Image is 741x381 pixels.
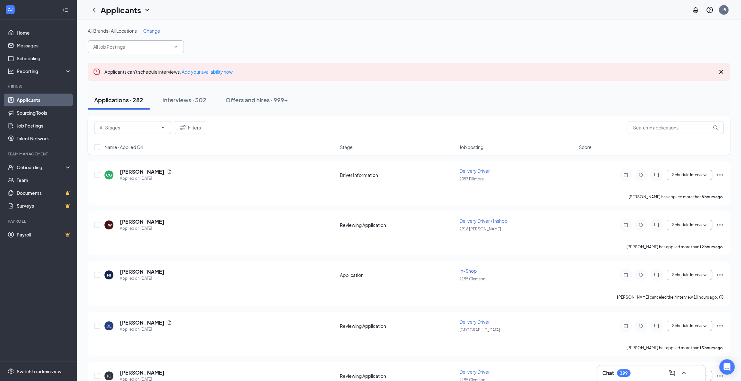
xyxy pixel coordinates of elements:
[17,199,71,212] a: SurveysCrown
[93,68,101,76] svg: Error
[617,294,724,301] div: [PERSON_NAME] canceled their interview 10 hours ago.
[144,6,151,14] svg: ChevronDown
[622,172,630,178] svg: Note
[90,6,98,14] svg: ChevronLeft
[667,368,677,378] button: ComposeMessage
[143,28,160,34] span: Change
[17,174,71,186] a: Team
[692,6,699,14] svg: Notifications
[161,125,166,130] svg: ChevronDown
[459,277,485,281] span: 2195 Clemson
[653,323,660,328] svg: ActiveChat
[626,345,724,351] p: [PERSON_NAME] has applied more than .
[459,168,490,174] span: Delivery Driver
[459,177,484,181] span: 2093 Fillmore
[459,327,500,332] span: [GEOGRAPHIC_DATA]
[629,194,724,200] p: [PERSON_NAME] has applied more than .
[716,221,724,229] svg: Ellipses
[17,164,66,170] div: Onboarding
[167,320,172,325] svg: Document
[101,4,141,15] h1: Applicants
[690,368,700,378] button: Minimize
[706,6,713,14] svg: QuestionInfo
[104,144,143,150] span: Name · Applied On
[667,270,712,280] button: Schedule Interview
[622,222,630,228] svg: Note
[8,68,14,74] svg: Analysis
[620,370,628,376] div: 199
[637,272,645,277] svg: Tag
[602,369,614,377] h3: Chat
[8,368,14,375] svg: Settings
[691,369,699,377] svg: Minimize
[716,322,724,330] svg: Ellipses
[719,294,724,300] svg: Info
[100,124,158,131] input: All Stages
[340,323,456,329] div: Reviewing Application
[120,218,164,225] h5: [PERSON_NAME]
[17,68,72,74] div: Reporting
[120,225,164,232] div: Applied on [DATE]
[667,321,712,331] button: Schedule Interview
[182,69,233,75] a: Add your availability now
[653,272,660,277] svg: ActiveChat
[719,359,735,375] div: Open Intercom Messenger
[62,7,68,13] svg: Collapse
[459,227,501,231] span: 2916 [PERSON_NAME]
[93,43,171,50] input: All Job Postings
[17,368,62,375] div: Switch to admin view
[626,244,724,250] p: [PERSON_NAME] has applied more than .
[653,172,660,178] svg: ActiveChat
[637,323,645,328] svg: Tag
[104,69,233,75] span: Applicants can't schedule interviews.
[106,172,112,178] div: CG
[340,373,456,379] div: Reviewing Application
[162,96,206,104] div: Interviews · 302
[8,219,70,224] div: Payroll
[106,323,111,329] div: DE
[340,144,353,150] span: Stage
[716,372,724,380] svg: Ellipses
[637,222,645,228] svg: Tag
[622,272,630,277] svg: Note
[628,121,724,134] input: Search in applications
[340,172,456,178] div: Driver Information
[107,272,111,278] div: NI
[17,106,71,119] a: Sourcing Tools
[667,220,712,230] button: Schedule Interview
[716,271,724,279] svg: Ellipses
[173,44,178,49] svg: ChevronDown
[106,222,112,228] div: TW
[8,164,14,170] svg: UserCheck
[717,68,725,76] svg: Cross
[120,268,164,275] h5: [PERSON_NAME]
[120,175,172,182] div: Applied on [DATE]
[699,244,723,249] b: 12 hours ago
[459,144,483,150] span: Job posting
[120,326,172,333] div: Applied on [DATE]
[167,169,172,174] svg: Document
[120,168,164,175] h5: [PERSON_NAME]
[17,26,71,39] a: Home
[88,28,137,34] span: All Brands · All Locations
[226,96,288,104] div: Offers and hires · 999+
[702,195,723,199] b: 8 hours ago
[459,268,477,274] span: In-Shop
[713,125,718,130] svg: MagnifyingGlass
[17,186,71,199] a: DocumentsCrown
[8,151,70,157] div: Team Management
[679,368,689,378] button: ChevronUp
[699,345,723,350] b: 13 hours ago
[174,121,206,134] button: Filter Filters
[17,132,71,145] a: Talent Network
[716,171,724,179] svg: Ellipses
[622,323,630,328] svg: Note
[459,369,490,375] span: Delivery Driver
[653,222,660,228] svg: ActiveChat
[459,218,507,224] span: Delivery Driver / Inshop
[107,373,111,379] div: JG
[459,319,490,325] span: Delivery Driver
[120,319,164,326] h5: [PERSON_NAME]
[120,275,164,282] div: Applied on [DATE]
